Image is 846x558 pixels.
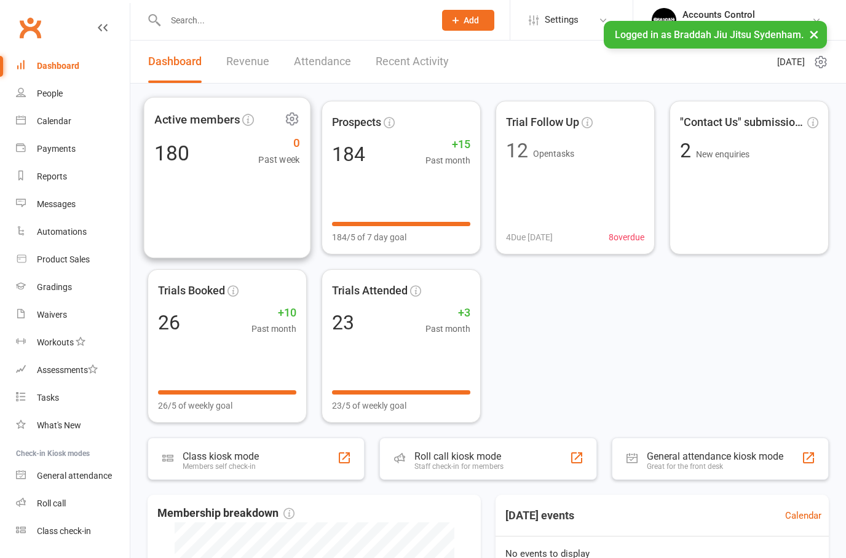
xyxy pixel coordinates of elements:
[425,304,470,322] span: +3
[496,505,584,527] h3: [DATE] events
[696,149,749,159] span: New enquiries
[332,114,381,132] span: Prospects
[16,135,130,163] a: Payments
[148,41,202,83] a: Dashboard
[16,356,130,384] a: Assessments
[682,20,812,31] div: [PERSON_NAME] Jitsu Sydenham
[158,282,225,300] span: Trials Booked
[37,254,90,264] div: Product Sales
[414,450,504,462] div: Roll call kiosk mode
[37,282,72,292] div: Gradings
[425,322,470,336] span: Past month
[16,108,130,135] a: Calendar
[37,61,79,71] div: Dashboard
[37,88,63,98] div: People
[16,517,130,545] a: Class kiosk mode
[37,144,76,154] div: Payments
[442,10,494,31] button: Add
[533,149,574,159] span: Open tasks
[16,490,130,517] a: Roll call
[464,15,479,25] span: Add
[37,199,76,209] div: Messages
[332,399,406,412] span: 23/5 of weekly goal
[183,450,259,462] div: Class kiosk mode
[154,143,189,163] div: 180
[425,136,470,154] span: +15
[647,450,783,462] div: General attendance kiosk mode
[37,498,66,508] div: Roll call
[16,218,130,246] a: Automations
[506,230,553,244] span: 4 Due [DATE]
[37,116,71,126] div: Calendar
[16,329,130,356] a: Workouts
[376,41,449,83] a: Recent Activity
[16,273,130,301] a: Gradings
[545,6,579,34] span: Settings
[785,508,821,523] a: Calendar
[294,41,351,83] a: Attendance
[425,154,470,167] span: Past month
[157,505,295,522] span: Membership breakdown
[37,365,98,375] div: Assessments
[37,471,112,481] div: General attendance
[37,420,81,430] div: What's New
[16,384,130,412] a: Tasks
[332,230,406,244] span: 184/5 of 7 day goal
[16,301,130,329] a: Waivers
[680,114,805,132] span: "Contact Us" submissions
[647,462,783,471] div: Great for the front desk
[158,399,232,412] span: 26/5 of weekly goal
[16,191,130,218] a: Messages
[37,310,67,320] div: Waivers
[37,393,59,403] div: Tasks
[15,12,45,43] a: Clubworx
[16,412,130,439] a: What's New
[652,8,676,33] img: thumb_image1701918351.png
[615,29,804,41] span: Logged in as Braddah Jiu Jitsu Sydenham.
[251,304,296,322] span: +10
[332,313,354,332] div: 23
[682,9,812,20] div: Accounts Control
[251,322,296,336] span: Past month
[414,462,504,471] div: Staff check-in for members
[680,139,696,162] span: 2
[16,52,130,80] a: Dashboard
[37,171,67,181] div: Reports
[37,337,74,347] div: Workouts
[158,313,180,332] div: 26
[16,163,130,191] a: Reports
[183,462,259,471] div: Members self check-in
[506,141,528,160] div: 12
[162,12,426,29] input: Search...
[226,41,269,83] a: Revenue
[16,462,130,490] a: General attendance kiosk mode
[154,110,240,128] span: Active members
[16,246,130,273] a: Product Sales
[16,80,130,108] a: People
[803,21,825,47] button: ×
[258,134,299,152] span: 0
[609,230,644,244] span: 8 overdue
[37,227,87,237] div: Automations
[777,55,805,69] span: [DATE]
[332,282,408,300] span: Trials Attended
[37,526,91,536] div: Class check-in
[258,152,299,167] span: Past week
[332,144,365,164] div: 184
[506,114,579,132] span: Trial Follow Up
